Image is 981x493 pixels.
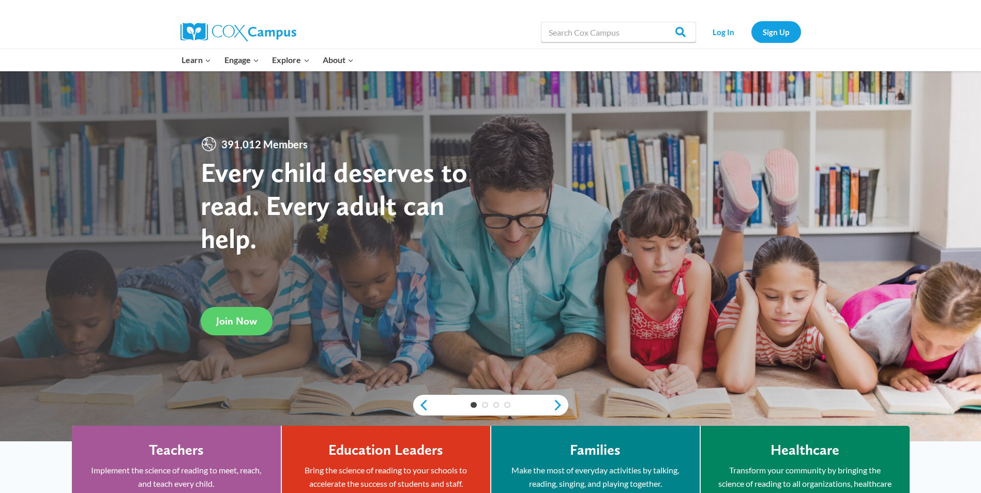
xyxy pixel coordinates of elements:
[201,156,467,254] strong: Every child deserves to read. Every adult can help.
[328,441,443,459] h4: Education Leaders
[493,402,500,408] a: 3
[149,441,204,459] h4: Teachers
[541,22,696,42] input: Search Cox Campus
[224,53,259,67] span: Engage
[570,441,621,459] h4: Families
[507,464,684,490] p: Make the most of everyday activities by talking, reading, singing, and playing together.
[771,441,839,459] h4: Healthcare
[217,136,312,152] span: 391,012 Members
[553,399,568,411] a: next
[216,315,257,327] span: Join Now
[180,23,296,41] img: Cox Campus
[201,307,273,335] a: Join Now
[323,53,354,67] span: About
[413,399,429,411] a: previous
[272,53,309,67] span: Explore
[471,402,477,408] a: 1
[182,53,211,67] span: Learn
[701,21,746,42] a: Log In
[413,395,568,415] div: content slider buttons
[751,21,801,42] a: Sign Up
[504,402,510,408] a: 4
[87,464,265,490] p: Implement the science of reading to meet, reach, and teach every child.
[175,49,360,71] nav: Primary Navigation
[297,464,475,490] p: Bring the science of reading to your schools to accelerate the success of students and staff.
[701,21,801,42] nav: Secondary Navigation
[482,402,488,408] a: 2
